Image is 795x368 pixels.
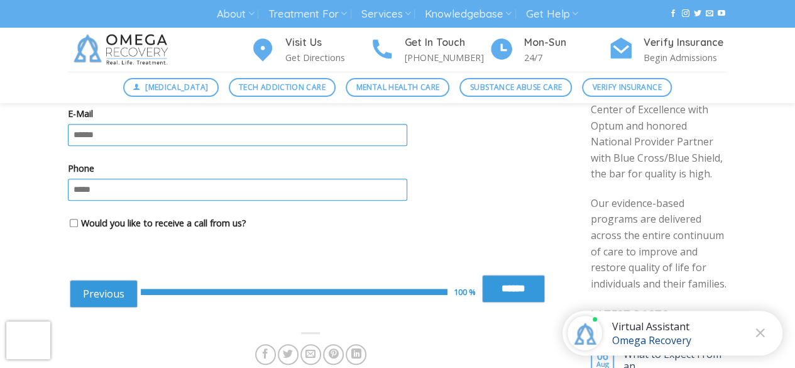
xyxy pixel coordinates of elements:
[255,344,276,365] a: Share on Facebook
[285,50,370,65] p: Get Directions
[346,78,449,97] a: Mental Health Care
[300,344,321,365] a: Email to a Friend
[81,216,246,230] label: Would you like to receive a call from us?
[593,81,662,93] span: Verify Insurance
[323,344,344,365] a: Pin on Pinterest
[591,196,728,293] p: Our evidence-based programs are delivered across the entire continuum of care to improve and rest...
[239,81,326,93] span: Tech Addiction Care
[217,3,254,26] a: About
[278,344,299,365] a: Share on Twitter
[346,344,366,365] a: Share on LinkedIn
[68,106,554,121] label: E-Mail
[681,9,689,18] a: Follow on Instagram
[608,35,728,65] a: Verify Insurance Begin Admissions
[285,35,370,51] h4: Visit Us
[250,35,370,65] a: Visit Us Get Directions
[361,3,410,26] a: Services
[591,308,669,321] span: Latest Posts
[644,50,728,65] p: Begin Admissions
[582,78,672,97] a: Verify Insurance
[526,3,578,26] a: Get Help
[669,9,677,18] a: Follow on Facebook
[356,81,439,93] span: Mental Health Care
[718,9,725,18] a: Follow on YouTube
[425,3,512,26] a: Knowledgebase
[68,28,178,72] img: Omega Recovery
[706,9,713,18] a: Send us an email
[145,81,208,93] span: [MEDICAL_DATA]
[405,50,489,65] p: [PHONE_NUMBER]
[644,35,728,51] h4: Verify Insurance
[70,280,138,308] a: Previous
[405,35,489,51] h4: Get In Touch
[470,81,562,93] span: Substance Abuse Care
[123,78,219,97] a: [MEDICAL_DATA]
[524,35,608,51] h4: Mon-Sun
[229,78,336,97] a: Tech Addiction Care
[6,321,50,359] iframe: reCAPTCHA
[68,161,554,176] label: Phone
[524,50,608,65] p: 24/7
[459,78,572,97] a: Substance Abuse Care
[370,35,489,65] a: Get In Touch [PHONE_NUMBER]
[591,86,728,183] p: As a Platinum provider and Center of Excellence with Optum and honored National Provider Partner ...
[268,3,347,26] a: Treatment For
[454,286,482,299] div: 100 %
[694,9,701,18] a: Follow on Twitter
